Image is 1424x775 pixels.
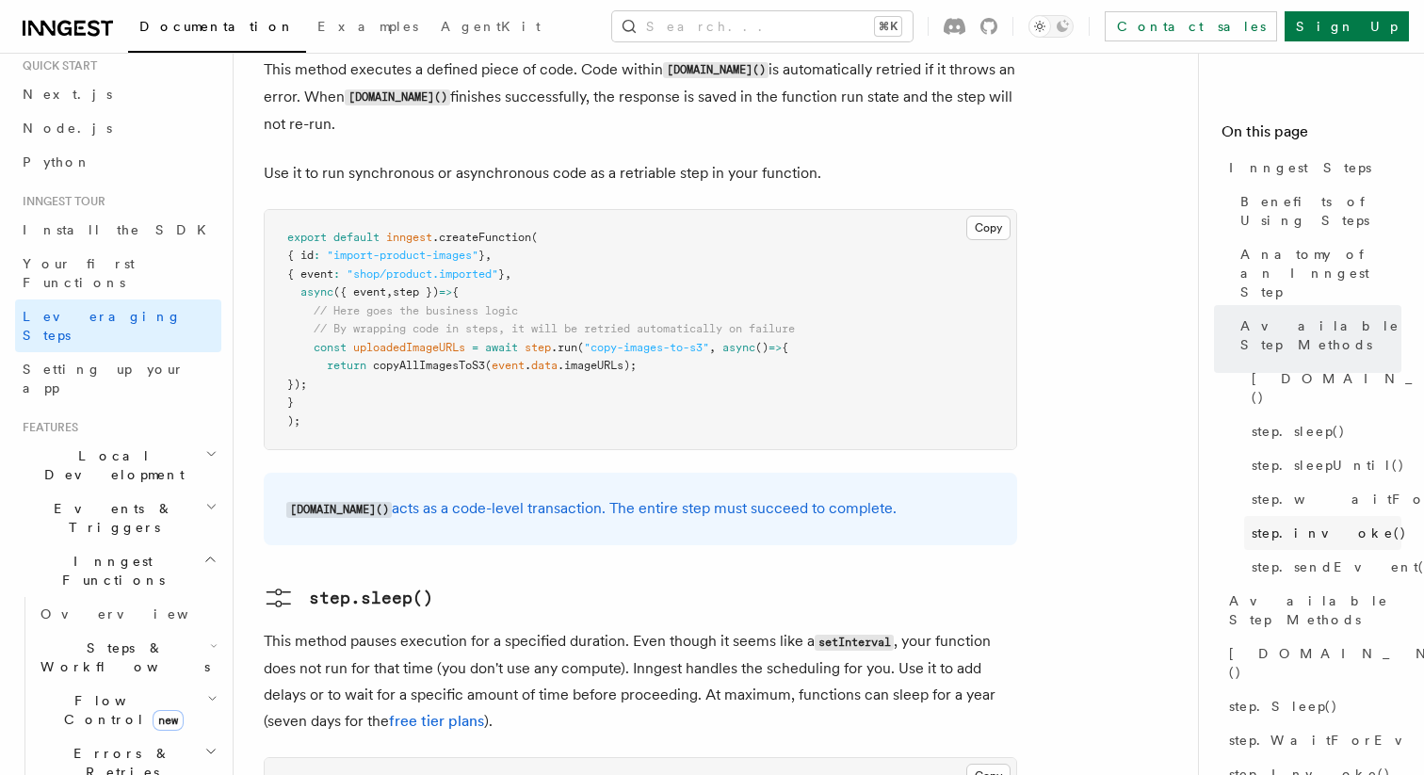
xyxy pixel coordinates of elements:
span: Your first Functions [23,256,135,290]
span: export [287,231,327,244]
span: step.sleepUntil() [1252,456,1405,475]
a: step.WaitForEvent() [1222,723,1401,757]
a: step.sleep() [1244,414,1401,448]
a: Documentation [128,6,306,53]
span: step.sleep() [1252,422,1346,441]
span: "import-product-images" [327,249,478,262]
span: "copy-images-to-s3" [584,341,709,354]
span: // By wrapping code in steps, it will be retried automatically on failure [314,322,795,335]
span: . [525,359,531,372]
span: Inngest Steps [1229,158,1371,177]
span: async [722,341,755,354]
a: Contact sales [1105,11,1277,41]
a: step.sendEvent() [1244,550,1401,584]
span: .imageURLs); [558,359,637,372]
span: step.Sleep() [1229,697,1338,716]
span: () [755,341,769,354]
span: = [472,341,478,354]
kbd: ⌘K [875,17,901,36]
span: new [153,710,184,731]
span: copyAllImagesToS3 [373,359,485,372]
span: : [314,249,320,262]
span: await [485,341,518,354]
a: Examples [306,6,429,51]
a: Sign Up [1285,11,1409,41]
code: [DOMAIN_NAME]() [286,502,392,518]
span: Features [15,420,78,435]
span: Install the SDK [23,222,218,237]
button: Local Development [15,439,221,492]
a: [DOMAIN_NAME]() [1244,362,1401,414]
code: [DOMAIN_NAME]() [663,62,769,78]
p: This method executes a defined piece of code. Code within is automatically retried if it throws a... [264,57,1017,137]
pre: step.sleep() [309,585,433,611]
a: Inngest Steps [1222,151,1401,185]
button: Inngest Functions [15,544,221,597]
button: Copy [966,216,1011,240]
button: Flow Controlnew [33,684,221,736]
span: => [439,285,452,299]
span: step }) [393,285,439,299]
span: AgentKit [441,19,541,34]
button: Events & Triggers [15,492,221,544]
span: Available Step Methods [1229,591,1401,629]
span: Steps & Workflows [33,638,210,676]
span: Available Step Methods [1240,316,1401,354]
span: , [709,341,716,354]
span: "shop/product.imported" [347,267,498,281]
span: Setting up your app [23,362,185,396]
p: acts as a code-level transaction. The entire step must succeed to complete. [286,495,995,523]
span: Inngest Functions [15,552,203,589]
span: ); [287,414,300,428]
span: } [478,249,485,262]
span: Node.js [23,121,112,136]
a: free tier plans [389,712,484,730]
span: , [485,249,492,262]
span: Documentation [139,19,295,34]
span: data [531,359,558,372]
a: Install the SDK [15,213,221,247]
span: Next.js [23,87,112,102]
span: step.invoke() [1252,524,1407,542]
a: step.waitForEvent() [1244,482,1401,516]
span: { id [287,249,314,262]
a: Setting up your app [15,352,221,405]
button: Toggle dark mode [1028,15,1074,38]
span: default [333,231,380,244]
span: Quick start [15,58,97,73]
span: { event [287,267,333,281]
button: Search...⌘K [612,11,913,41]
span: } [287,396,294,409]
a: Node.js [15,111,221,145]
a: Benefits of Using Steps [1233,185,1401,237]
span: async [300,285,333,299]
a: Available Step Methods [1233,309,1401,362]
span: Examples [317,19,418,34]
a: Overview [33,597,221,631]
span: Benefits of Using Steps [1240,192,1401,230]
a: step.Sleep() [1222,689,1401,723]
span: Flow Control [33,691,207,729]
a: AgentKit [429,6,552,51]
a: step.invoke() [1244,516,1401,550]
a: step.sleepUntil() [1244,448,1401,482]
span: uploadedImageURLs [353,341,465,354]
a: step.sleep() [264,583,433,613]
code: [DOMAIN_NAME]() [345,89,450,105]
span: ( [577,341,584,354]
a: Leveraging Steps [15,299,221,352]
span: Overview [40,606,235,622]
span: event [492,359,525,372]
span: return [327,359,366,372]
a: Available Step Methods [1222,584,1401,637]
span: const [314,341,347,354]
span: Local Development [15,446,205,484]
span: Inngest tour [15,194,105,209]
span: { [452,285,459,299]
button: Steps & Workflows [33,631,221,684]
span: ({ event [333,285,386,299]
span: { [782,341,788,354]
span: Python [23,154,91,170]
h4: On this page [1222,121,1401,151]
p: Use it to run synchronous or asynchronous code as a retriable step in your function. [264,160,1017,186]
